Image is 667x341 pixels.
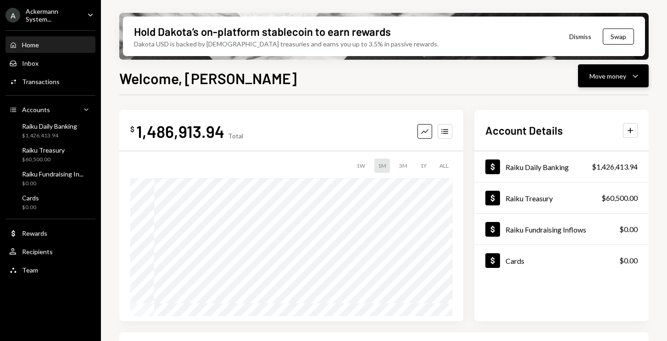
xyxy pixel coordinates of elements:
[119,69,297,87] h1: Welcome, [PERSON_NAME]
[436,159,452,173] div: ALL
[6,191,95,213] a: Cards$0.00
[619,255,638,266] div: $0.00
[374,159,390,173] div: 1M
[22,41,39,49] div: Home
[22,266,38,274] div: Team
[6,261,95,278] a: Team
[506,163,569,171] div: Raiku Daily Banking
[603,28,634,45] button: Swap
[6,8,20,23] div: A
[6,225,95,241] a: Rewards
[485,123,563,138] h2: Account Details
[22,122,77,130] div: Raiku Daily Banking
[506,256,524,265] div: Cards
[22,59,39,67] div: Inbox
[136,121,224,142] div: 1,486,913.94
[22,180,83,188] div: $0.00
[22,248,53,256] div: Recipients
[474,151,649,182] a: Raiku Daily Banking$1,426,413.94
[417,159,430,173] div: 1Y
[22,146,65,154] div: Raiku Treasury
[22,156,65,164] div: $60,500.00
[22,194,39,202] div: Cards
[6,119,95,142] a: Raiku Daily Banking$1,426,413.94
[22,229,47,237] div: Rewards
[506,194,553,203] div: Raiku Treasury
[558,26,603,47] button: Dismiss
[22,170,83,178] div: Raiku Fundraising In...
[130,125,134,134] div: $
[6,36,95,53] a: Home
[474,245,649,276] a: Cards$0.00
[589,71,626,81] div: Move money
[578,64,649,87] button: Move money
[6,73,95,90] a: Transactions
[134,39,439,49] div: Dakota USD is backed by [DEMOGRAPHIC_DATA] treasuries and earns you up to 3.5% in passive rewards.
[228,132,243,140] div: Total
[601,193,638,204] div: $60,500.00
[395,159,411,173] div: 3M
[22,106,50,114] div: Accounts
[26,7,80,23] div: Ackermann System...
[22,132,77,140] div: $1,426,413.94
[474,182,649,213] a: Raiku Treasury$60,500.00
[6,143,95,165] a: Raiku Treasury$60,500.00
[6,243,95,260] a: Recipients
[592,161,638,172] div: $1,426,413.94
[506,225,586,234] div: Raiku Fundraising Inflows
[22,78,60,85] div: Transactions
[474,214,649,244] a: Raiku Fundraising Inflows$0.00
[353,159,369,173] div: 1W
[619,224,638,235] div: $0.00
[6,167,95,189] a: Raiku Fundraising In...$0.00
[6,55,95,71] a: Inbox
[6,101,95,118] a: Accounts
[134,24,391,39] div: Hold Dakota’s on-platform stablecoin to earn rewards
[22,204,39,211] div: $0.00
